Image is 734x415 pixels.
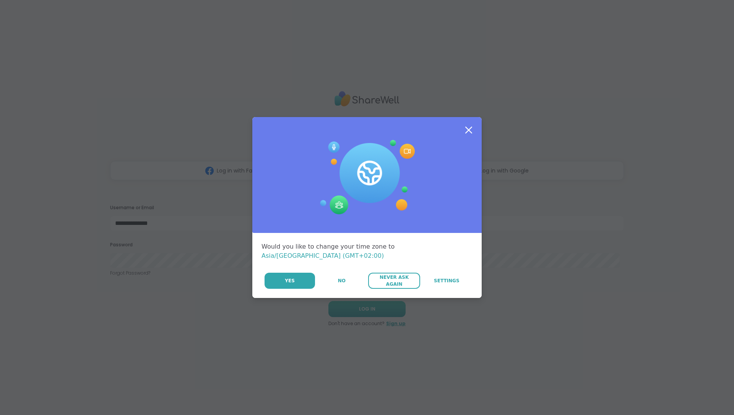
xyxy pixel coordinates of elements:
[421,273,473,289] a: Settings
[319,140,415,215] img: Session Experience
[261,252,384,259] span: Asia/[GEOGRAPHIC_DATA] (GMT+02:00)
[265,273,315,289] button: Yes
[434,277,460,284] span: Settings
[285,277,295,284] span: Yes
[368,273,420,289] button: Never Ask Again
[372,274,416,288] span: Never Ask Again
[261,242,473,260] div: Would you like to change your time zone to
[316,273,367,289] button: No
[338,277,346,284] span: No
